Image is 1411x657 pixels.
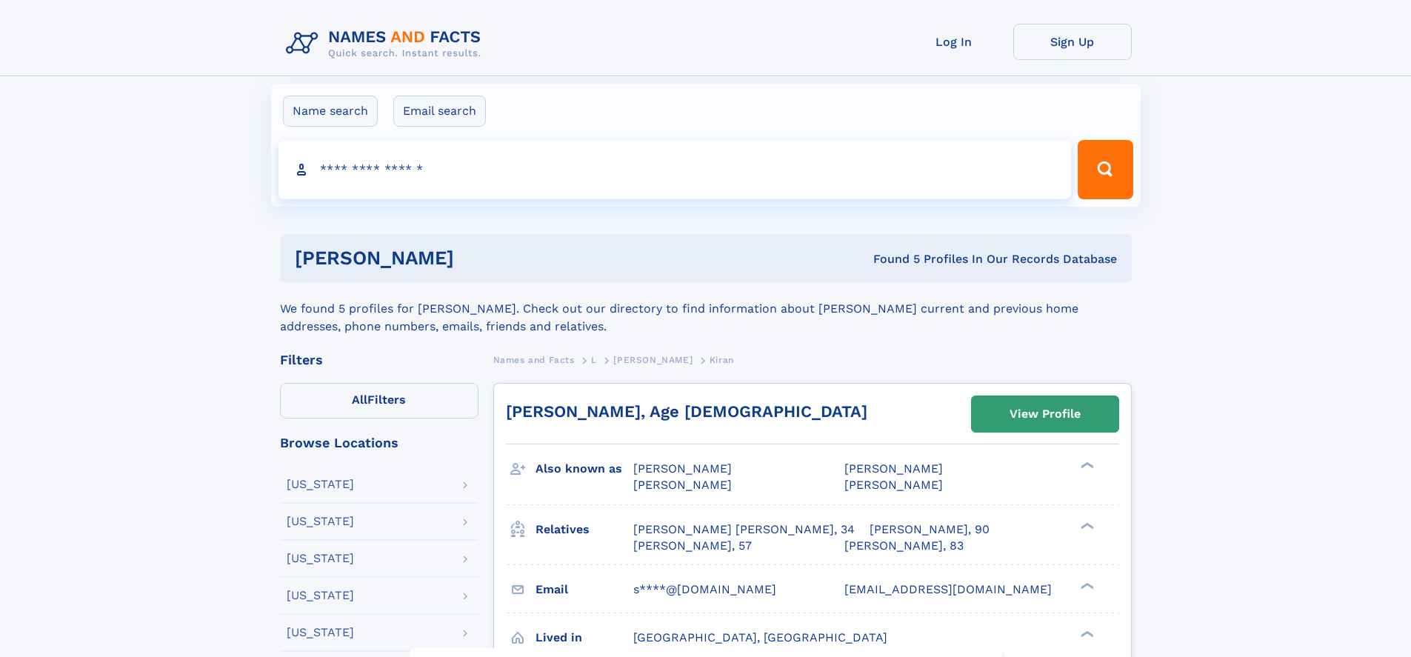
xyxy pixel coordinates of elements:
[844,478,943,492] span: [PERSON_NAME]
[393,96,486,127] label: Email search
[591,350,597,369] a: L
[1077,521,1095,530] div: ❯
[613,355,693,365] span: [PERSON_NAME]
[633,461,732,476] span: [PERSON_NAME]
[870,521,990,538] a: [PERSON_NAME], 90
[633,630,887,644] span: [GEOGRAPHIC_DATA], [GEOGRAPHIC_DATA]
[280,24,493,64] img: Logo Names and Facts
[1077,581,1095,590] div: ❯
[633,521,855,538] a: [PERSON_NAME] [PERSON_NAME], 34
[1077,629,1095,638] div: ❯
[278,140,1072,199] input: search input
[710,355,734,365] span: Kiran
[280,436,478,450] div: Browse Locations
[1013,24,1132,60] a: Sign Up
[287,627,354,638] div: [US_STATE]
[287,590,354,601] div: [US_STATE]
[506,402,867,421] a: [PERSON_NAME], Age [DEMOGRAPHIC_DATA]
[280,282,1132,336] div: We found 5 profiles for [PERSON_NAME]. Check out our directory to find information about [PERSON_...
[536,577,633,602] h3: Email
[287,553,354,564] div: [US_STATE]
[536,517,633,542] h3: Relatives
[536,625,633,650] h3: Lived in
[633,538,752,554] a: [PERSON_NAME], 57
[1078,140,1133,199] button: Search Button
[283,96,378,127] label: Name search
[295,249,664,267] h1: [PERSON_NAME]
[844,461,943,476] span: [PERSON_NAME]
[1077,461,1095,470] div: ❯
[280,383,478,418] label: Filters
[895,24,1013,60] a: Log In
[633,478,732,492] span: [PERSON_NAME]
[287,516,354,527] div: [US_STATE]
[287,478,354,490] div: [US_STATE]
[536,456,633,481] h3: Also known as
[664,251,1117,267] div: Found 5 Profiles In Our Records Database
[844,582,1052,596] span: [EMAIL_ADDRESS][DOMAIN_NAME]
[613,350,693,369] a: [PERSON_NAME]
[591,355,597,365] span: L
[844,538,964,554] a: [PERSON_NAME], 83
[972,396,1118,432] a: View Profile
[280,353,478,367] div: Filters
[493,350,575,369] a: Names and Facts
[1010,397,1081,431] div: View Profile
[352,393,367,407] span: All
